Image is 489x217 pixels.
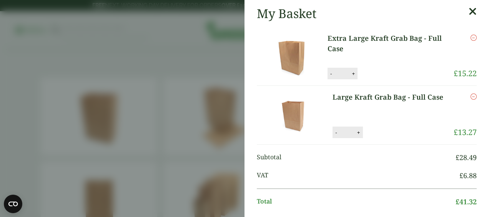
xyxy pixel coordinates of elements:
[257,152,456,163] span: Subtotal
[454,68,458,78] span: £
[456,197,477,206] bdi: 41.32
[471,33,477,42] a: Remove this item
[4,195,22,213] button: Open CMP widget
[459,171,463,180] span: £
[456,197,459,206] span: £
[257,170,459,181] span: VAT
[471,92,477,101] a: Remove this item
[328,70,334,77] button: -
[454,127,458,137] span: £
[454,68,477,78] bdi: 15.22
[456,153,459,162] span: £
[257,6,316,21] h2: My Basket
[328,33,454,54] a: Extra Large Kraft Grab Bag - Full Case
[454,127,477,137] bdi: 13.27
[333,129,339,136] button: -
[333,92,448,102] a: Large Kraft Grab Bag - Full Case
[355,129,363,136] button: +
[257,197,456,207] span: Total
[349,70,357,77] button: +
[456,153,477,162] bdi: 28.49
[459,171,477,180] bdi: 6.88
